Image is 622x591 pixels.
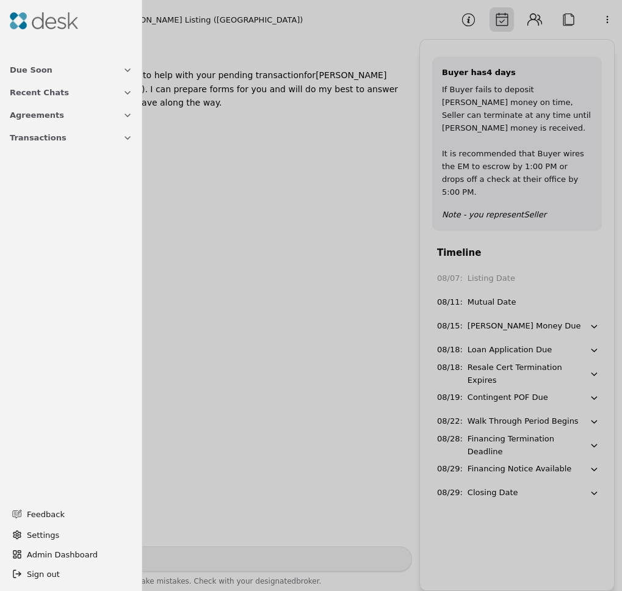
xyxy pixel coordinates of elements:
[7,545,135,564] button: Admin Dashboard
[10,131,67,144] span: Transactions
[10,63,52,76] span: Due Soon
[2,81,140,104] button: Recent Chats
[10,109,64,121] span: Agreements
[27,568,60,581] span: Sign out
[2,59,140,81] button: Due Soon
[27,529,59,542] span: Settings
[2,104,140,126] button: Agreements
[2,126,140,149] button: Transactions
[10,12,78,29] img: Desk
[5,503,132,525] button: Feedback
[27,508,125,521] span: Feedback
[10,86,69,99] span: Recent Chats
[27,548,130,561] span: Admin Dashboard
[7,525,135,545] button: Settings
[7,564,135,584] button: Sign out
